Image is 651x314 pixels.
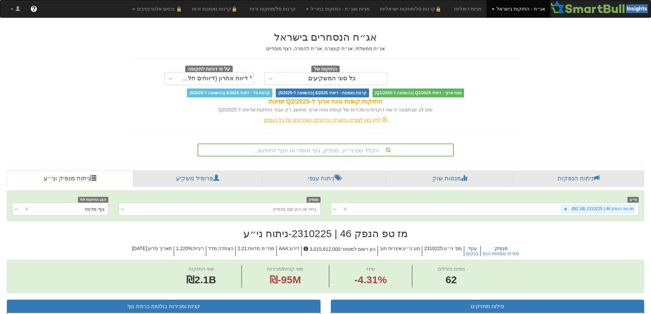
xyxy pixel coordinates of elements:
[270,274,301,285] span: ₪-95M
[185,66,233,73] span: על פי דוחות לתקופה
[187,88,272,97] span: קרנות סל - דיווחי 6/2025 (בהשוואה ל-5/2025)
[245,0,301,17] a: קרנות סל/מחקות זרות
[386,170,513,187] a: מגמות שוק
[206,246,235,257] h5: הצמדה : מדד
[375,0,449,17] a: 🔒קרנות סל/מחקות ישראליות
[12,303,315,310] h3: קניות ומכירות בולטות ברמת גוף
[267,266,303,272] span: שווי קניות/מכירות
[126,117,526,123] div: לחץ כאן לצפייה בתאריכי הדיווחים האחרונים של כל הגופים
[78,197,108,203] span: הצג החזקות לפי
[85,206,105,213] div: גוף מדווח
[366,266,375,272] span: שינוי
[262,170,386,187] a: ניתוח ענפי
[311,66,340,73] span: החזקות של
[127,0,187,17] a: 🔒 נכסים אלטרנטיבים
[513,170,644,187] a: ניתוח הנפקות
[130,246,174,257] h5: תאריך פדיון : [DATE]
[569,205,635,213] div: מז טפ הנפק 46 | 2310225 (₪2.1B)
[336,303,639,310] h3: פילוח מחזיקים
[276,246,301,257] h5: דירוג : AAA
[186,274,216,285] span: ₪2.1B
[131,97,520,106] div: החזקות קופות טווח ארוך ל-Q2/2025 זמינות
[377,246,422,257] h5: סוג ני״ע : איגרות חוב
[131,31,520,43] h2: אג״ח הנסחרים בישראל
[198,144,453,156] div: הקלד שם ני״ע, מנפיק, גוף מוסדי או ענף לחיפוש...
[487,0,550,17] a: אג״ח - החזקות בישראל
[174,246,206,257] h5: ריבית : 1.220%
[188,266,214,272] span: שווי החזקות
[301,246,377,257] h5: הון רשום למסחר : 3,015,612,000
[438,273,465,287] span: 62
[25,0,42,17] a: ?
[483,251,519,256] button: מזרחי טפחות הנפ
[32,5,36,12] span: ?
[308,75,356,82] div: כל סוגי המשקיעים
[550,0,651,14] img: Smartbull
[449,0,487,17] a: מניות דואליות
[178,75,252,82] div: * דיווח אחרון (דיווחים חלקיים)
[7,170,133,187] a: ניתוח מנפיק וני״ע
[307,197,321,203] span: מנפיק
[422,246,464,257] h5: מס' ני״ע : 2310225
[372,88,464,97] span: טווח ארוך - דיווחי Q2/2025 (בהשוואה ל-Q1/2025)
[354,273,387,287] span: -4.31%
[276,88,369,97] span: קרנות נאמנות - דיווחי 6/2025 (בהשוואה ל-5/2025)
[466,251,478,256] button: בנקים
[7,228,644,239] h2: מז טפ הנפק 46 | 2310225 - ניתוח ני״ע
[301,0,375,17] a: מניות ואג״ח - החזקות בחו״ל
[187,0,245,17] a: 🔒קרנות נאמנות זרות
[480,246,521,257] h5: מנפיק :
[438,266,465,272] span: גופים פעילים
[131,46,520,51] h5: אג״ח ממשלתי, אג״ח קונצרני, אג״ח להמרה, רצף מוסדיים
[235,246,276,257] h5: מח״מ מדווח : 2.21
[627,197,639,203] span: ני״ע
[464,246,480,257] h5: ענף :
[273,206,317,213] div: בחר או הזן שם מנפיק
[131,106,520,113] div: שים לב שבתצוגה זו שווי הקניות והמכירות של קופות טווח ארוך מחושב רק עבור החזקות שדווחו ל Q2/2025
[133,170,262,187] a: פרופיל משקיע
